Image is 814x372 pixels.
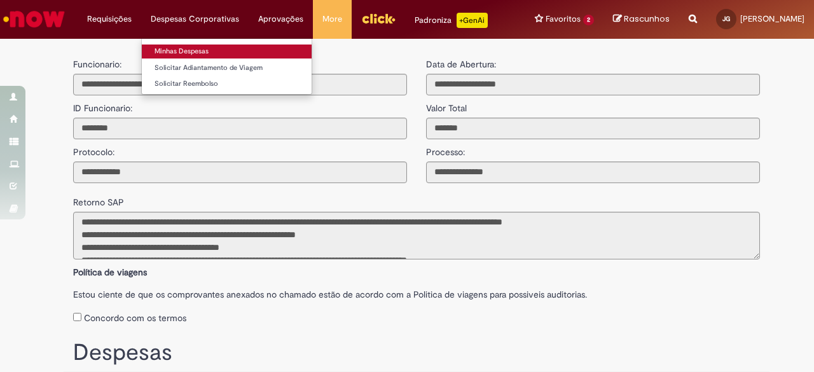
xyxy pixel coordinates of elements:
b: Política de viagens [73,266,147,278]
label: Protocolo: [73,139,114,158]
a: Solicitar Reembolso [142,77,312,91]
span: Aprovações [258,13,303,25]
label: Valor Total [426,95,467,114]
label: Funcionario: [73,58,121,71]
span: 2 [583,15,594,25]
a: Solicitar Adiantamento de Viagem [142,61,312,75]
ul: Despesas Corporativas [141,38,312,95]
h1: Despesas [73,340,760,366]
label: Concordo com os termos [84,312,186,324]
label: Retorno SAP [73,189,124,209]
a: Minhas Despesas [142,45,312,59]
label: ID Funcionario: [73,95,132,114]
span: JG [722,15,730,23]
span: Despesas Corporativas [151,13,239,25]
a: Rascunhos [613,13,670,25]
p: +GenAi [457,13,488,28]
img: click_logo_yellow_360x200.png [361,9,396,28]
label: Data de Abertura: [426,58,496,71]
span: Favoritos [546,13,581,25]
span: Requisições [87,13,132,25]
img: ServiceNow [1,6,67,32]
div: Padroniza [415,13,488,28]
span: Rascunhos [624,13,670,25]
label: Processo: [426,139,465,158]
span: More [322,13,342,25]
label: Estou ciente de que os comprovantes anexados no chamado estão de acordo com a Politica de viagens... [73,282,760,301]
span: [PERSON_NAME] [740,13,804,24]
